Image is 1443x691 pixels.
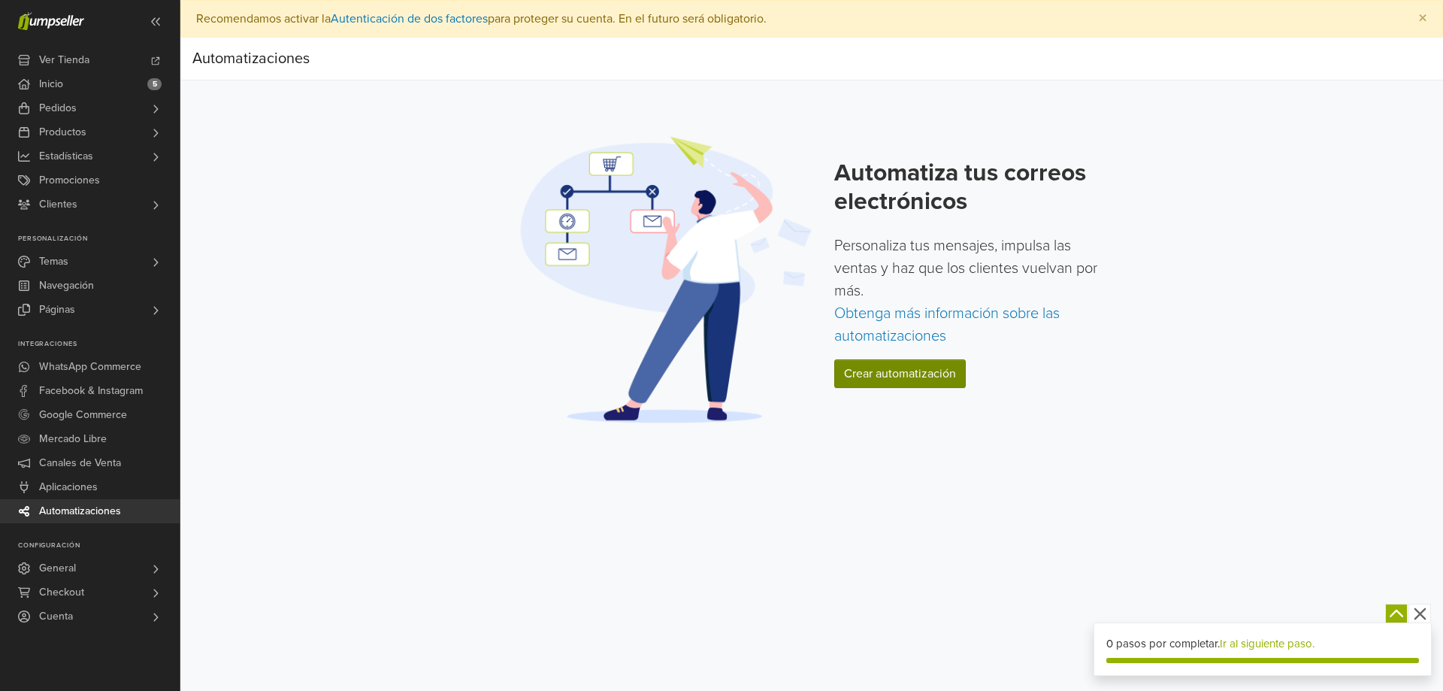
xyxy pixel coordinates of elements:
[1403,1,1442,37] button: Close
[39,250,68,274] span: Temas
[834,159,1109,217] h2: Automatiza tus correos electrónicos
[834,235,1109,347] p: Personaliza tus mensajes, impulsa las ventas y haz que los clientes vuelvan por más.
[39,96,77,120] span: Pedidos
[39,144,93,168] span: Estadísticas
[39,379,143,403] span: Facebook & Instagram
[39,120,86,144] span: Productos
[18,235,180,244] p: Personalización
[834,305,1060,345] a: Obtenga más información sobre las automatizaciones
[192,44,310,74] div: Automatizaciones
[39,403,127,427] span: Google Commerce
[39,355,141,379] span: WhatsApp Commerce
[147,78,162,90] span: 5
[39,274,94,298] span: Navegación
[516,135,816,424] img: Automation
[18,541,180,550] p: Configuración
[18,340,180,349] p: Integraciones
[39,451,121,475] span: Canales de Venta
[39,499,121,523] span: Automatizaciones
[39,192,77,217] span: Clientes
[331,11,488,26] a: Autenticación de dos factores
[39,168,100,192] span: Promociones
[1418,8,1427,29] span: ×
[39,72,63,96] span: Inicio
[39,48,89,72] span: Ver Tienda
[39,475,98,499] span: Aplicaciones
[39,556,76,580] span: General
[1106,635,1419,653] div: 0 pasos por completar.
[39,427,107,451] span: Mercado Libre
[834,359,966,388] a: Crear automatización
[39,298,75,322] span: Páginas
[39,580,84,605] span: Checkout
[1220,637,1314,650] a: Ir al siguiente paso.
[39,605,73,629] span: Cuenta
